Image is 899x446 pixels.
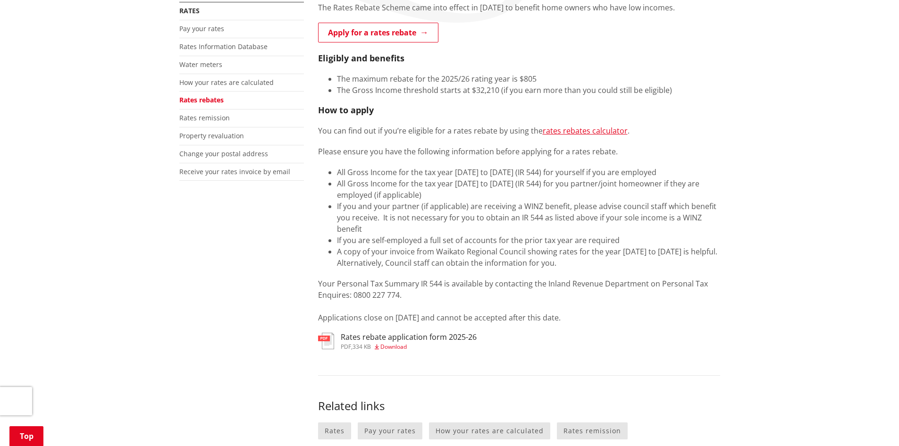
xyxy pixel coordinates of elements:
[358,422,422,440] a: Pay your rates
[337,73,720,84] li: The maximum rebate for the 2025/26 rating year is $805
[318,23,438,42] a: Apply for a rates rebate
[380,343,407,351] span: Download
[318,333,334,349] img: document-pdf.svg
[341,344,477,350] div: ,
[318,399,720,413] h3: Related links
[179,6,200,15] a: Rates
[337,167,720,178] li: All Gross Income for the tax year [DATE] to [DATE] (IR 544) for yourself if you are employed
[341,343,351,351] span: pdf
[179,78,274,87] a: How your rates are calculated
[179,131,244,140] a: Property revaluation
[179,113,230,122] a: Rates remission
[179,60,222,69] a: Water meters
[337,201,720,235] li: If you and your partner (if applicable) are receiving a WINZ benefit, please advise council staff...
[318,333,477,350] a: Rates rebate application form 2025-26 pdf,334 KB Download
[353,343,371,351] span: 334 KB
[318,52,404,64] strong: Eligibly and benefits
[179,24,224,33] a: Pay your rates
[337,246,720,269] li: A copy of your invoice from Waikato Regional Council showing rates for the year [DATE] to [DATE] ...
[318,278,720,323] p: Your Personal Tax Summary IR 544 is available by contacting the Inland Revenue Department on Pers...
[337,84,720,96] li: The Gross Income threshold starts at $32,210 (if you earn more than you could still be eligible)
[856,406,890,440] iframe: Messenger Launcher
[341,333,477,342] h3: Rates rebate application form 2025-26
[179,95,224,104] a: Rates rebates
[318,146,720,157] p: Please ensure you have the following information before applying for a rates rebate.
[318,422,351,440] a: Rates
[337,235,720,246] li: If you are self-employed a full set of accounts for the prior tax year are required
[543,126,628,136] a: rates rebates calculator
[179,149,268,158] a: Change your postal address
[318,2,720,13] p: The Rates Rebate Scheme came into effect in [DATE] to benefit home owners who have low incomes.
[9,426,43,446] a: Top
[557,422,628,440] a: Rates remission
[179,42,268,51] a: Rates Information Database
[318,104,374,116] strong: How to apply
[179,167,290,176] a: Receive your rates invoice by email
[318,125,720,136] p: You can find out if you’re eligible for a rates rebate by using the .
[337,178,720,201] li: All Gross Income for the tax year [DATE] to [DATE] (IR 544) for you partner/joint homeowner if th...
[429,422,550,440] a: How your rates are calculated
